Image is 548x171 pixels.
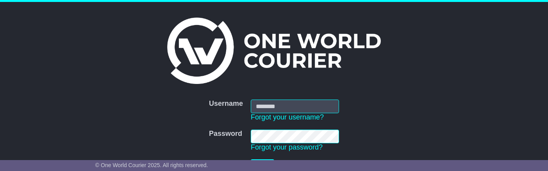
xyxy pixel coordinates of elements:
[251,143,323,151] a: Forgot your password?
[209,100,243,108] label: Username
[251,113,324,121] a: Forgot your username?
[209,130,242,138] label: Password
[167,18,380,84] img: One World
[95,162,208,168] span: © One World Courier 2025. All rights reserved.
